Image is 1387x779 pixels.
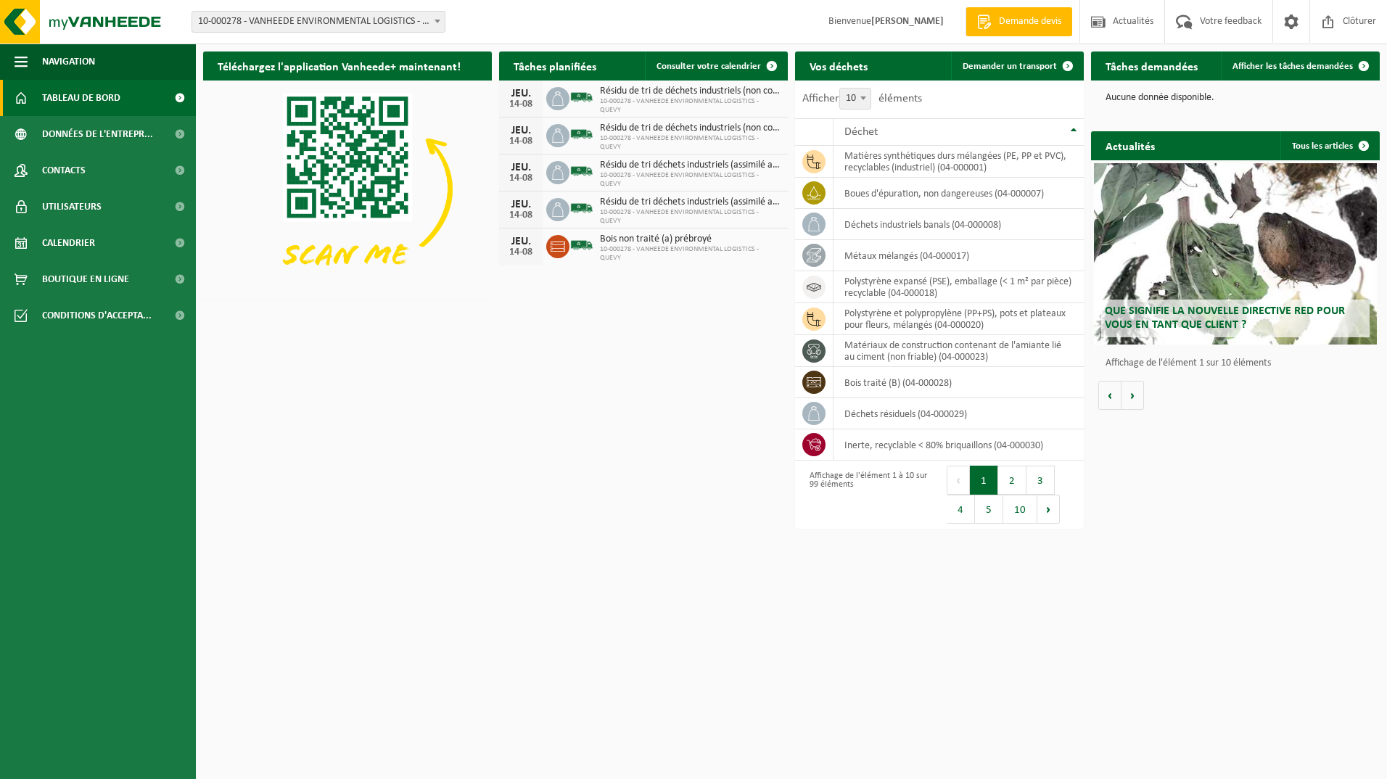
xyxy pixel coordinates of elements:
img: BL-SO-LV [569,196,594,220]
span: Résidu de tri de déchets industriels (non comparable au déchets ménagers) [600,123,781,134]
span: Navigation [42,44,95,80]
div: 14-08 [506,99,535,110]
p: Affichage de l'élément 1 sur 10 éléments [1106,358,1372,368]
h2: Vos déchets [795,51,882,80]
h2: Téléchargez l'application Vanheede+ maintenant! [203,51,475,80]
img: BL-SO-LV [569,233,594,257]
a: Tous les articles [1280,131,1378,160]
td: métaux mélangés (04-000017) [834,240,1084,271]
td: inerte, recyclable < 80% briquaillons (04-000030) [834,429,1084,461]
td: matériaux de construction contenant de l'amiante lié au ciment (non friable) (04-000023) [834,335,1084,367]
td: déchets résiduels (04-000029) [834,398,1084,429]
span: Consulter votre calendrier [657,62,761,71]
span: Demande devis [995,15,1065,29]
td: bois traité (B) (04-000028) [834,367,1084,398]
button: 1 [970,466,998,495]
div: JEU. [506,88,535,99]
span: 10 [840,88,871,109]
span: Résidu de tri déchets industriels (assimilé avec déchets ménager) [600,197,781,208]
button: Vorige [1098,381,1121,410]
div: JEU. [506,162,535,173]
span: 10-000278 - VANHEEDE ENVIRONMENTAL LOGISTICS - QUEVY [600,134,781,152]
a: Consulter votre calendrier [645,51,786,81]
img: Download de VHEPlus App [203,81,492,297]
button: 10 [1003,495,1037,524]
span: 10-000278 - VANHEEDE ENVIRONMENTAL LOGISTICS - QUEVY [600,97,781,115]
button: Previous [947,466,970,495]
div: 14-08 [506,247,535,257]
a: Demande devis [966,7,1072,36]
td: matières synthétiques durs mélangées (PE, PP et PVC), recyclables (industriel) (04-000001) [834,146,1084,178]
div: 14-08 [506,173,535,184]
div: JEU. [506,199,535,210]
span: Calendrier [42,225,95,261]
span: Déchet [844,126,878,138]
h2: Tâches demandées [1091,51,1212,80]
img: BL-SO-LV [569,122,594,147]
span: Résidu de tri de déchets industriels (non comparable au déchets ménagers) [600,86,781,97]
button: Next [1037,495,1060,524]
span: 10-000278 - VANHEEDE ENVIRONMENTAL LOGISTICS - QUEVY [600,208,781,226]
td: polystyrène expansé (PSE), emballage (< 1 m² par pièce) recyclable (04-000018) [834,271,1084,303]
span: 10-000278 - VANHEEDE ENVIRONMENTAL LOGISTICS - QUEVY - QUÉVY-LE-GRAND [192,12,445,32]
span: Demander un transport [963,62,1057,71]
span: 10-000278 - VANHEEDE ENVIRONMENTAL LOGISTICS - QUEVY [600,171,781,189]
span: Données de l'entrepr... [42,116,153,152]
strong: [PERSON_NAME] [871,16,944,27]
span: Résidu de tri déchets industriels (assimilé avec déchets ménager) [600,160,781,171]
td: déchets industriels banals (04-000008) [834,209,1084,240]
span: Afficher les tâches demandées [1232,62,1353,71]
button: 3 [1026,466,1055,495]
a: Que signifie la nouvelle directive RED pour vous en tant que client ? [1094,163,1377,345]
a: Afficher les tâches demandées [1221,51,1378,81]
span: Tableau de bord [42,80,120,116]
img: BL-SO-LV [569,85,594,110]
span: 10-000278 - VANHEEDE ENVIRONMENTAL LOGISTICS - QUEVY - QUÉVY-LE-GRAND [192,11,445,33]
img: BL-SO-LV [569,159,594,184]
span: Que signifie la nouvelle directive RED pour vous en tant que client ? [1105,305,1345,331]
span: 10-000278 - VANHEEDE ENVIRONMENTAL LOGISTICS - QUEVY [600,245,781,263]
button: Volgende [1121,381,1144,410]
h2: Actualités [1091,131,1169,160]
div: Affichage de l'élément 1 à 10 sur 99 éléments [802,464,932,525]
label: Afficher éléments [802,93,922,104]
p: Aucune donnée disponible. [1106,93,1365,103]
div: 14-08 [506,136,535,147]
span: 10 [839,88,871,110]
td: polystyrène et polypropylène (PP+PS), pots et plateaux pour fleurs, mélangés (04-000020) [834,303,1084,335]
button: 4 [947,495,975,524]
h2: Tâches planifiées [499,51,611,80]
button: 5 [975,495,1003,524]
div: 14-08 [506,210,535,220]
td: boues d'épuration, non dangereuses (04-000007) [834,178,1084,209]
a: Demander un transport [951,51,1082,81]
span: Contacts [42,152,86,189]
span: Boutique en ligne [42,261,129,297]
span: Conditions d'accepta... [42,297,152,334]
div: JEU. [506,236,535,247]
span: Bois non traité (a) prébroyé [600,234,781,245]
button: 2 [998,466,1026,495]
span: Utilisateurs [42,189,102,225]
div: JEU. [506,125,535,136]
